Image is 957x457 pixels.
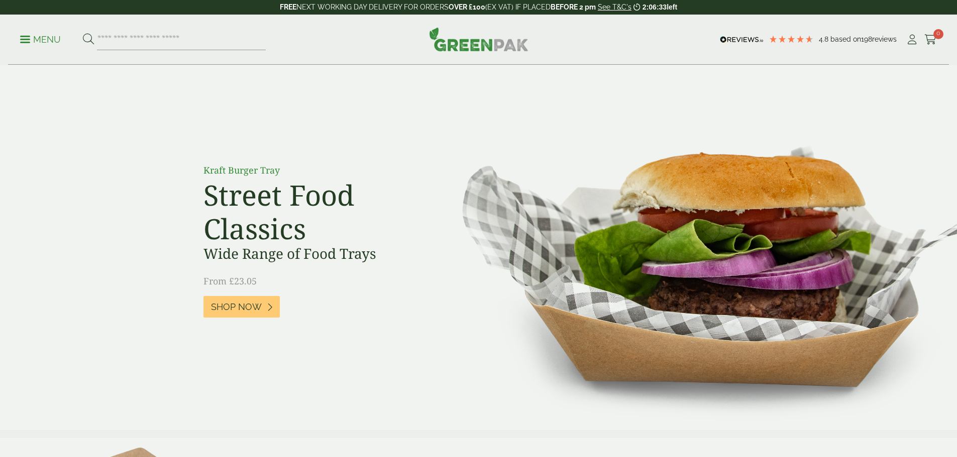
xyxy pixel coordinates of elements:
[819,35,830,43] span: 4.8
[203,245,430,262] h3: Wide Range of Food Trays
[429,27,528,51] img: GreenPak Supplies
[643,3,667,11] span: 2:06:33
[203,275,257,287] span: From £23.05
[20,34,61,44] a: Menu
[449,3,485,11] strong: OVER £100
[20,34,61,46] p: Menu
[872,35,897,43] span: reviews
[924,35,937,45] i: Cart
[203,164,430,177] p: Kraft Burger Tray
[598,3,631,11] a: See T&C's
[924,32,937,47] a: 0
[551,3,596,11] strong: BEFORE 2 pm
[211,301,262,313] span: Shop Now
[720,36,764,43] img: REVIEWS.io
[203,296,280,318] a: Shop Now
[861,35,872,43] span: 198
[906,35,918,45] i: My Account
[431,65,957,430] img: Street Food Classics
[769,35,814,44] div: 4.79 Stars
[280,3,296,11] strong: FREE
[203,178,430,245] h2: Street Food Classics
[830,35,861,43] span: Based on
[933,29,943,39] span: 0
[667,3,677,11] span: left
